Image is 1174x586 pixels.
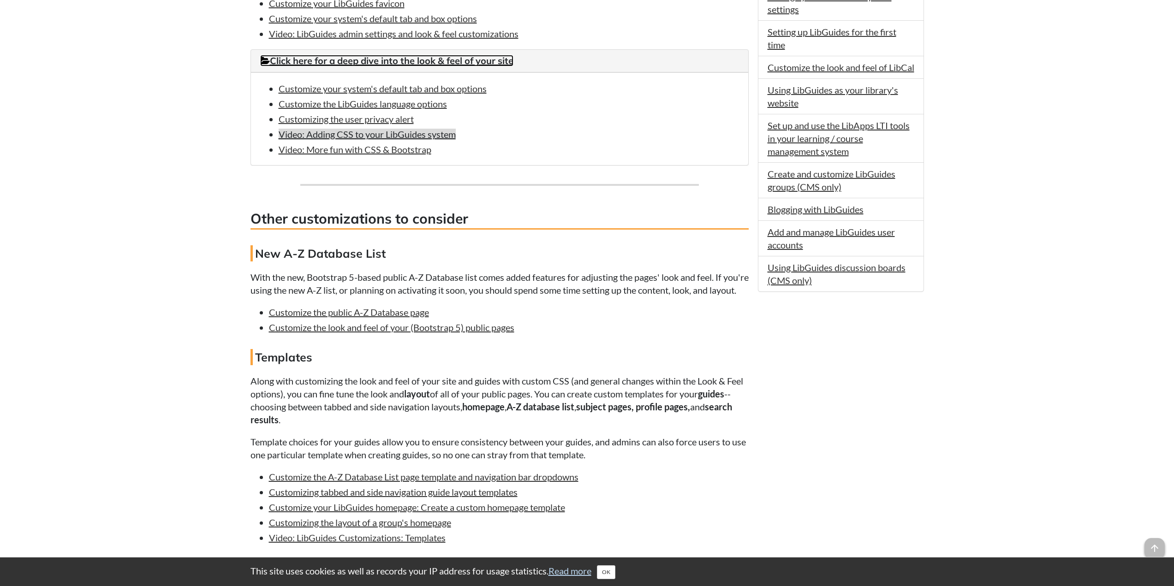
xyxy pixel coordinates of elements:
a: Customize the look and feel of your (Bootstrap 5) public pages [269,322,514,333]
a: Setting up LibGuides for the first time [768,26,896,50]
a: Click here for a deep dive into the look & feel of your site [260,55,513,66]
a: Using LibGuides as your library's website [768,84,898,108]
h4: Templates [250,349,749,365]
a: Customize the A-Z Database List page template and navigation bar dropdowns [269,471,578,482]
a: Video: LibGuides Customizations: Templates [269,532,446,543]
a: arrow_upward [1144,539,1165,550]
strong: guides [698,388,724,399]
a: Customizing tabbed and side navigation guide layout templates [269,486,518,497]
a: Video: More fun with CSS & Bootstrap [279,144,431,155]
a: Customize your system's default tab and box options [279,83,487,94]
h3: Other customizations to consider [250,209,749,230]
a: Customize your system's default tab and box options [269,13,477,24]
strong: search results [250,401,732,425]
strong: homepage [462,401,505,412]
button: Close [597,565,615,579]
a: Customize your LibGuides homepage: Create a custom homepage template [269,502,565,513]
a: Blogging with LibGuides [768,204,864,215]
div: This site uses cookies as well as records your IP address for usage statistics. [241,564,933,579]
p: With the new, Bootstrap 5-based public A-Z Database list comes added features for adjusting the p... [250,271,749,296]
a: Customizing the user privacy alert [279,113,414,124]
a: Read more [548,565,591,576]
a: Customize the look and feel of LibCal [768,62,914,73]
a: Add and manage LibGuides user accounts [768,226,895,250]
a: Customize the LibGuides language options [279,98,447,109]
p: Along with customizing the look and feel of your site and guides with custom CSS (and general cha... [250,374,749,426]
a: Customizing the layout of a group's homepage [269,517,451,528]
strong: layout [404,388,430,399]
a: Video: Adding CSS to your LibGuides system [279,129,456,140]
strong: subject pages, profile pages, [576,401,690,412]
a: Using LibGuides discussion boards (CMS only) [768,262,906,286]
a: Set up and use the LibApps LTI tools in your learning / course management system [768,120,910,157]
span: arrow_upward [1144,538,1165,558]
a: Customize the public A-Z Database page [269,307,429,318]
a: Video: LibGuides admin settings and look & feel customizations [269,28,518,39]
a: Create and customize LibGuides groups (CMS only) [768,168,895,192]
strong: A-Z database list [507,401,574,412]
p: Template choices for your guides allow you to ensure consistency between your guides, and admins ... [250,435,749,461]
h4: New A-Z Database List [250,245,749,261]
